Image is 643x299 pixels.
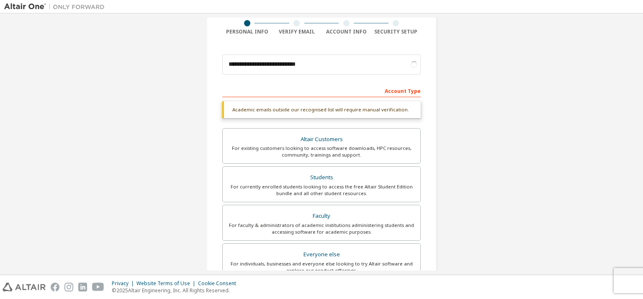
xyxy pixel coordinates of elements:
div: Altair Customers [228,134,415,145]
img: instagram.svg [64,283,73,291]
div: Faculty [228,210,415,222]
div: Security Setup [371,28,421,35]
div: Account Info [321,28,371,35]
p: © 2025 Altair Engineering, Inc. All Rights Reserved. [112,287,241,294]
div: Cookie Consent [198,280,241,287]
img: altair_logo.svg [3,283,46,291]
img: facebook.svg [51,283,59,291]
div: Academic emails outside our recognised list will require manual verification. [222,101,421,118]
img: youtube.svg [92,283,104,291]
div: Everyone else [228,249,415,260]
div: Verify Email [272,28,322,35]
div: For currently enrolled students looking to access the free Altair Student Edition bundle and all ... [228,183,415,197]
div: For faculty & administrators of academic institutions administering students and accessing softwa... [228,222,415,235]
div: Website Terms of Use [136,280,198,287]
div: Students [228,172,415,183]
div: Privacy [112,280,136,287]
img: linkedin.svg [78,283,87,291]
div: For individuals, businesses and everyone else looking to try Altair software and explore our prod... [228,260,415,274]
div: Account Type [222,84,421,97]
div: Personal Info [222,28,272,35]
div: For existing customers looking to access software downloads, HPC resources, community, trainings ... [228,145,415,158]
img: Altair One [4,3,109,11]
